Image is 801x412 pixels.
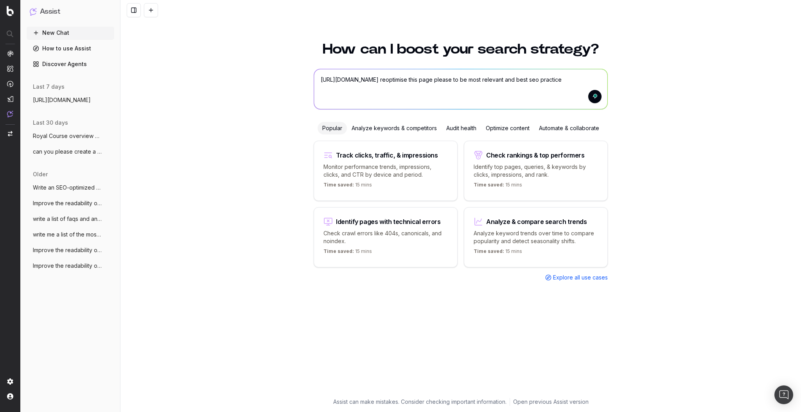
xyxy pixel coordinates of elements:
[27,244,114,256] button: Improve the readability of Aphrodite Hil
[513,398,589,406] a: Open previous Assist version
[486,219,587,225] div: Analyze & compare search trends
[27,130,114,142] button: Royal Course overview Style: Cliff Top T
[27,27,114,39] button: New Chat
[33,215,102,223] span: write a list of faqs and answers for gol
[318,122,347,134] div: Popular
[474,229,598,245] p: Analyze keyword trends over time to compare popularity and detect seasonality shifts.
[27,145,114,158] button: can you please create a list of all page
[7,6,14,16] img: Botify logo
[481,122,534,134] div: Optimize content
[7,65,13,72] img: Intelligence
[30,6,111,17] button: Assist
[7,81,13,87] img: Activation
[553,274,608,281] span: Explore all use cases
[7,111,13,117] img: Assist
[336,219,441,225] div: Identify pages with technical errors
[323,182,354,188] span: Time saved:
[27,260,114,272] button: Improve the readability of [URL]
[8,131,13,136] img: Switch project
[442,122,481,134] div: Audit health
[323,182,372,191] p: 15 mins
[33,148,102,156] span: can you please create a list of all page
[347,122,442,134] div: Analyze keywords & competitors
[33,119,68,127] span: last 30 days
[27,228,114,241] button: write me a list of the most frequently a
[474,248,504,254] span: Time saved:
[33,184,102,192] span: Write an SEO-optimized article about htt
[323,229,448,245] p: Check crawl errors like 404s, canonicals, and noindex.
[33,262,102,270] span: Improve the readability of [URL]
[486,152,585,158] div: Check rankings & top performers
[314,42,608,56] h1: How can I boost your search strategy?
[545,274,608,281] a: Explore all use cases
[323,248,372,258] p: 15 mins
[336,152,438,158] div: Track clicks, traffic, & impressions
[33,170,48,178] span: older
[33,96,91,104] span: [URL][DOMAIN_NAME]
[314,69,607,109] textarea: To enrich screen reader interactions, please activate Accessibility in Grammarly extension settings
[33,83,65,91] span: last 7 days
[534,122,604,134] div: Automate & collaborate
[27,94,114,106] button: [URL][DOMAIN_NAME]
[33,231,102,238] span: write me a list of the most frequently a
[7,96,13,102] img: Studio
[40,6,60,17] h1: Assist
[27,197,114,210] button: Improve the readability of [URL]
[474,182,522,191] p: 15 mins
[27,42,114,55] a: How to use Assist
[474,182,504,188] span: Time saved:
[474,163,598,179] p: Identify top pages, queries, & keywords by clicks, impressions, and rank.
[7,50,13,57] img: Analytics
[33,199,102,207] span: Improve the readability of [URL]
[323,163,448,179] p: Monitor performance trends, impressions, clicks, and CTR by device and period.
[333,398,506,406] p: Assist can make mistakes. Consider checking important information.
[474,248,522,258] p: 15 mins
[30,8,37,15] img: Assist
[27,58,114,70] a: Discover Agents
[33,246,102,254] span: Improve the readability of Aphrodite Hil
[7,378,13,385] img: Setting
[33,132,102,140] span: Royal Course overview Style: Cliff Top T
[27,181,114,194] button: Write an SEO-optimized article about htt
[7,393,13,399] img: My account
[27,213,114,225] button: write a list of faqs and answers for gol
[323,248,354,254] span: Time saved:
[774,385,793,404] div: Open Intercom Messenger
